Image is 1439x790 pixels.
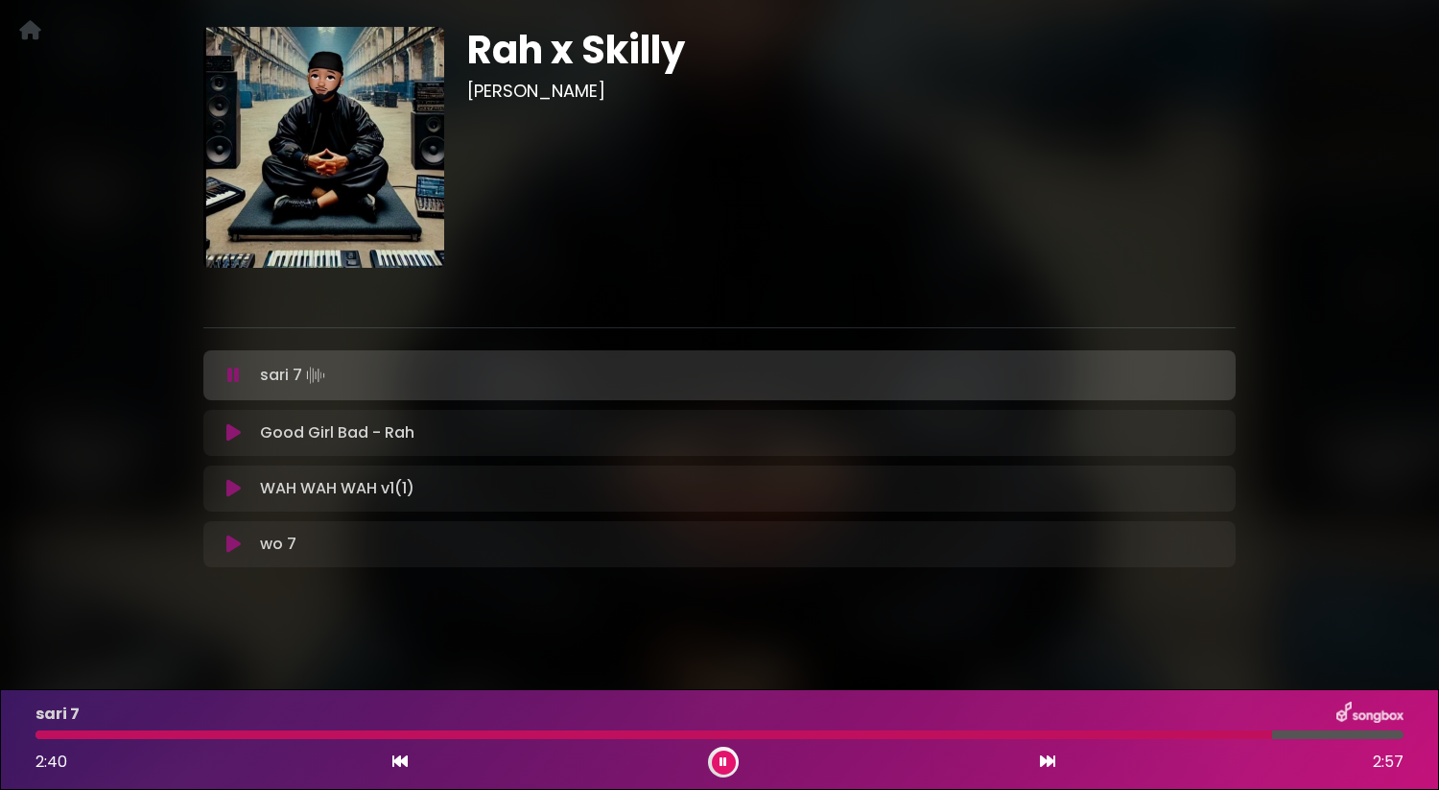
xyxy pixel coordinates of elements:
[260,421,414,444] p: Good Girl Bad - Rah
[260,477,414,500] p: WAH WAH WAH v1(1)
[260,362,329,389] p: sari 7
[260,533,296,556] p: wo 7
[467,27,1236,73] h1: Rah x Skilly
[467,81,1236,102] h3: [PERSON_NAME]
[203,27,444,268] img: eH1wlhrjTzCZHtPldvEQ
[302,362,329,389] img: waveform4.gif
